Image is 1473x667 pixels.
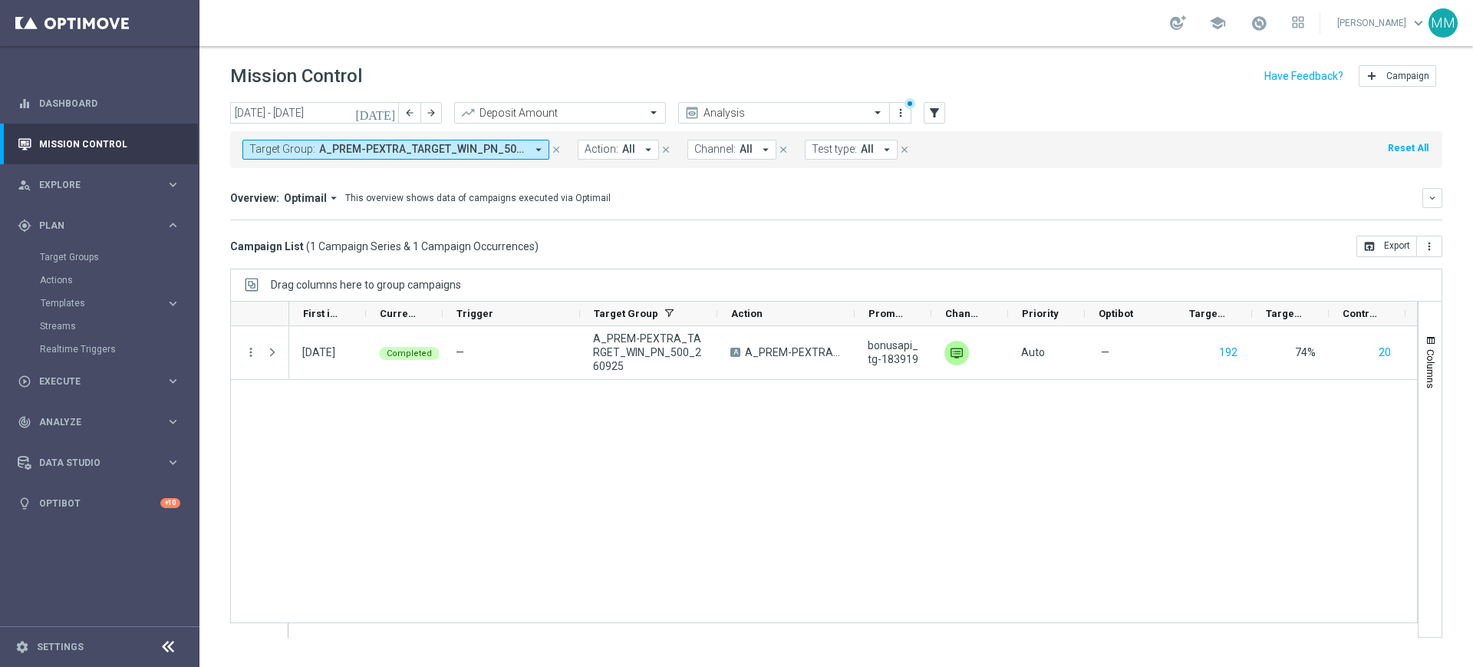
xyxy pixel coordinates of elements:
[1295,346,1316,358] span: 74%
[1386,140,1430,157] button: Reset All
[39,418,166,427] span: Analyze
[399,102,420,124] button: arrow_back
[41,299,166,308] div: Templates
[18,415,31,429] i: track_changes
[310,239,535,253] span: 1 Campaign Series & 1 Campaign Occurrences
[578,140,659,160] button: Action: All arrow_drop_down
[1423,240,1435,253] i: more_vert
[39,124,180,164] a: Mission Control
[40,320,160,332] a: Streams
[17,416,181,428] button: track_changes Analyze keyboard_arrow_right
[166,177,180,192] i: keyboard_arrow_right
[17,375,181,388] button: play_circle_outline Execute keyboard_arrow_right
[812,143,857,156] span: Test type:
[776,141,790,158] button: close
[271,279,461,291] span: Drag columns here to group campaigns
[15,640,29,654] i: settings
[39,83,180,124] a: Dashboard
[1410,15,1427,31] span: keyboard_arrow_down
[17,457,181,469] button: Data Studio keyboard_arrow_right
[319,143,526,156] span: A_HIGH_TARGET_ZBR_SIATKA_MS_50DO250_260925
[18,178,31,192] i: person_search
[899,144,910,155] i: close
[549,141,563,158] button: close
[355,106,397,120] i: [DATE]
[1377,343,1392,362] button: 20
[1363,240,1376,253] i: open_in_browser
[18,375,31,388] i: play_circle_outline
[166,455,180,470] i: keyboard_arrow_right
[731,308,763,319] span: Action
[880,143,894,157] i: arrow_drop_down
[928,106,941,120] i: filter_alt
[302,345,335,359] div: 26 Sep 2025, Friday
[861,143,874,156] span: All
[895,107,907,119] i: more_vert
[39,458,166,467] span: Data Studio
[18,483,180,523] div: Optibot
[778,144,789,155] i: close
[39,221,166,230] span: Plan
[1425,349,1437,388] span: Columns
[659,141,673,158] button: close
[687,140,776,160] button: Channel: All arrow_drop_down
[40,269,198,292] div: Actions
[1218,343,1239,362] button: 192
[230,239,539,253] h3: Campaign List
[40,338,198,361] div: Realtime Triggers
[1209,15,1226,31] span: school
[535,239,539,253] span: )
[279,191,345,205] button: Optimail arrow_drop_down
[40,246,198,269] div: Target Groups
[868,308,905,319] span: Promotions
[426,107,437,118] i: arrow_forward
[39,180,166,190] span: Explore
[456,308,493,319] span: Trigger
[166,414,180,429] i: keyboard_arrow_right
[684,105,700,121] i: preview
[532,143,545,157] i: arrow_drop_down
[551,144,562,155] i: close
[17,97,181,110] button: equalizer Dashboard
[868,338,918,366] span: bonusapi_tg-183919
[944,341,969,365] img: Private message
[271,279,461,291] div: Row Groups
[460,105,476,121] i: trending_up
[17,179,181,191] button: person_search Explore keyboard_arrow_right
[284,191,327,205] span: Optimail
[18,415,166,429] div: Analyze
[303,308,340,319] span: First in Range
[37,642,84,652] a: Settings
[249,143,315,156] span: Target Group:
[694,143,736,156] span: Channel:
[380,308,417,319] span: Current Status
[40,292,198,315] div: Templates
[18,219,31,233] i: gps_fixed
[18,456,166,470] div: Data Studio
[379,345,440,360] colored-tag: Completed
[17,138,181,150] button: Mission Control
[166,218,180,233] i: keyboard_arrow_right
[17,220,181,232] button: gps_fixed Plan keyboard_arrow_right
[40,251,160,263] a: Target Groups
[594,308,658,319] span: Target Group
[40,343,160,355] a: Realtime Triggers
[387,348,432,358] span: Completed
[740,143,753,156] span: All
[244,345,258,359] button: more_vert
[678,102,890,124] ng-select: Analysis
[18,83,180,124] div: Dashboard
[1336,12,1429,35] a: [PERSON_NAME]keyboard_arrow_down
[18,219,166,233] div: Plan
[1359,65,1436,87] button: add Campaign
[745,345,842,359] span: A_PREM-PEXTRA_TARGET_WIN_PN_500_260925
[40,297,181,309] div: Templates keyboard_arrow_right
[1429,8,1458,38] div: MM
[40,274,160,286] a: Actions
[40,315,198,338] div: Streams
